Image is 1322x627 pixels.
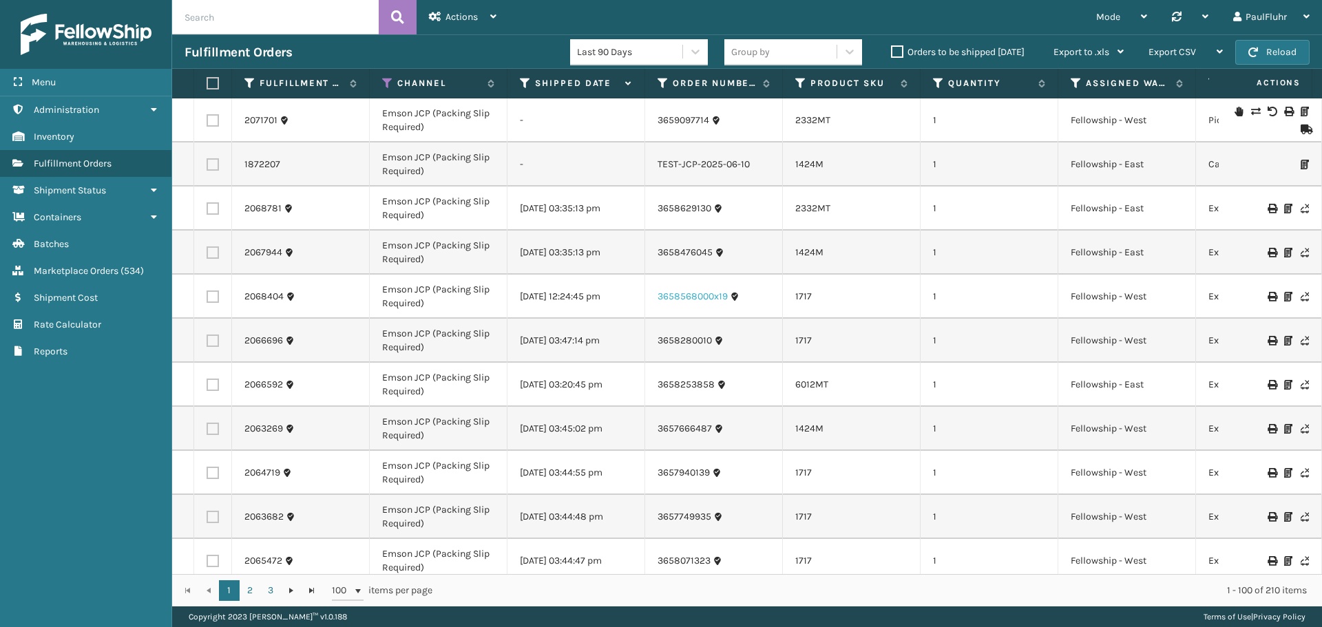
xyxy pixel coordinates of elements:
a: 2066592 [244,378,283,392]
label: Order Number [673,77,756,89]
i: Print Packing Slip [1284,204,1292,213]
span: Inventory [34,131,74,142]
td: Emson JCP (Packing Slip Required) [370,407,507,451]
td: Emson JCP (Packing Slip Required) [370,231,507,275]
a: 3658568000x19 [658,290,728,304]
i: Print Packing Slip [1284,512,1292,522]
td: 1 [921,319,1058,363]
a: 2063682 [244,510,284,524]
i: Print Packing Slip [1284,556,1292,566]
i: Print Label [1268,248,1276,257]
td: 1 [921,275,1058,319]
td: 1 [921,142,1058,187]
a: 1 [219,580,240,601]
div: Group by [731,45,770,59]
a: 3658476045 [658,246,713,259]
td: [DATE] 03:44:55 pm [507,451,645,495]
i: Never Shipped [1301,380,1309,390]
i: On Hold [1235,107,1243,116]
span: Menu [32,76,56,88]
span: Batches [34,238,69,250]
td: Emson JCP (Packing Slip Required) [370,451,507,495]
a: 6012MT [795,379,828,390]
span: Go to the last page [306,585,317,596]
a: TEST-JCP-2025-06-10 [658,158,750,171]
button: Reload [1235,40,1310,65]
td: [DATE] 03:44:48 pm [507,495,645,539]
span: Rate Calculator [34,319,101,330]
a: 3657749935 [658,510,711,524]
span: 100 [332,584,353,597]
i: Never Shipped [1301,292,1309,301]
a: 3658071323 [658,554,711,568]
a: Go to the last page [302,580,322,601]
i: Print Packing Slip [1284,380,1292,390]
span: Reports [34,346,67,357]
td: 1 [921,451,1058,495]
h3: Fulfillment Orders [185,44,292,61]
a: Privacy Policy [1253,612,1305,621]
td: Emson JCP (Packing Slip Required) [370,187,507,231]
td: 1 [921,363,1058,407]
td: [DATE] 03:35:13 pm [507,231,645,275]
a: 3657940139 [658,466,710,480]
i: Change shipping [1251,107,1259,116]
a: 2064719 [244,466,280,480]
td: Fellowship - East [1058,142,1196,187]
span: Export CSV [1148,46,1196,58]
span: Marketplace Orders [34,265,118,277]
i: Print Label [1268,204,1276,213]
i: Void Label [1268,107,1276,116]
i: Print Label [1268,424,1276,434]
i: Print Label [1268,556,1276,566]
td: 1 [921,539,1058,583]
p: Copyright 2023 [PERSON_NAME]™ v 1.0.188 [189,606,347,627]
td: Fellowship - West [1058,451,1196,495]
a: Go to the next page [281,580,302,601]
a: 3658280010 [658,334,712,348]
a: 1717 [795,467,812,478]
img: logo [21,14,151,55]
a: 2065472 [244,554,282,568]
i: Print Packing Slip [1284,248,1292,257]
td: Fellowship - West [1058,275,1196,319]
i: Never Shipped [1301,556,1309,566]
i: Print Packing Slip [1284,292,1292,301]
i: Print Label [1268,292,1276,301]
a: 1872207 [244,158,280,171]
td: Emson JCP (Packing Slip Required) [370,142,507,187]
td: Emson JCP (Packing Slip Required) [370,495,507,539]
span: items per page [332,580,432,601]
a: 1717 [795,334,812,346]
i: Print Label [1268,512,1276,522]
span: Shipment Cost [34,292,98,304]
td: Emson JCP (Packing Slip Required) [370,275,507,319]
i: Print Packing Slip [1284,336,1292,346]
td: - [507,142,645,187]
td: 1 [921,495,1058,539]
a: 1424M [795,423,823,434]
a: 3658629130 [658,202,711,215]
td: 1 [921,407,1058,451]
td: Emson JCP (Packing Slip Required) [370,363,507,407]
td: [DATE] 03:47:14 pm [507,319,645,363]
label: Quantity [948,77,1031,89]
i: Print Packing Slip [1284,424,1292,434]
td: 1 [921,98,1058,142]
label: Assigned Warehouse [1086,77,1169,89]
span: Fulfillment Orders [34,158,112,169]
a: 1717 [795,290,812,302]
td: Emson JCP (Packing Slip Required) [370,98,507,142]
div: Last 90 Days [577,45,684,59]
td: 1 [921,231,1058,275]
td: Fellowship - East [1058,187,1196,231]
a: 1424M [795,246,823,258]
i: Print Label [1268,380,1276,390]
a: 1424M [795,158,823,170]
a: 2067944 [244,246,282,259]
span: Go to the next page [286,585,297,596]
a: Terms of Use [1204,612,1251,621]
a: 3659097714 [658,114,709,127]
td: 1 [921,187,1058,231]
div: | [1204,606,1305,627]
